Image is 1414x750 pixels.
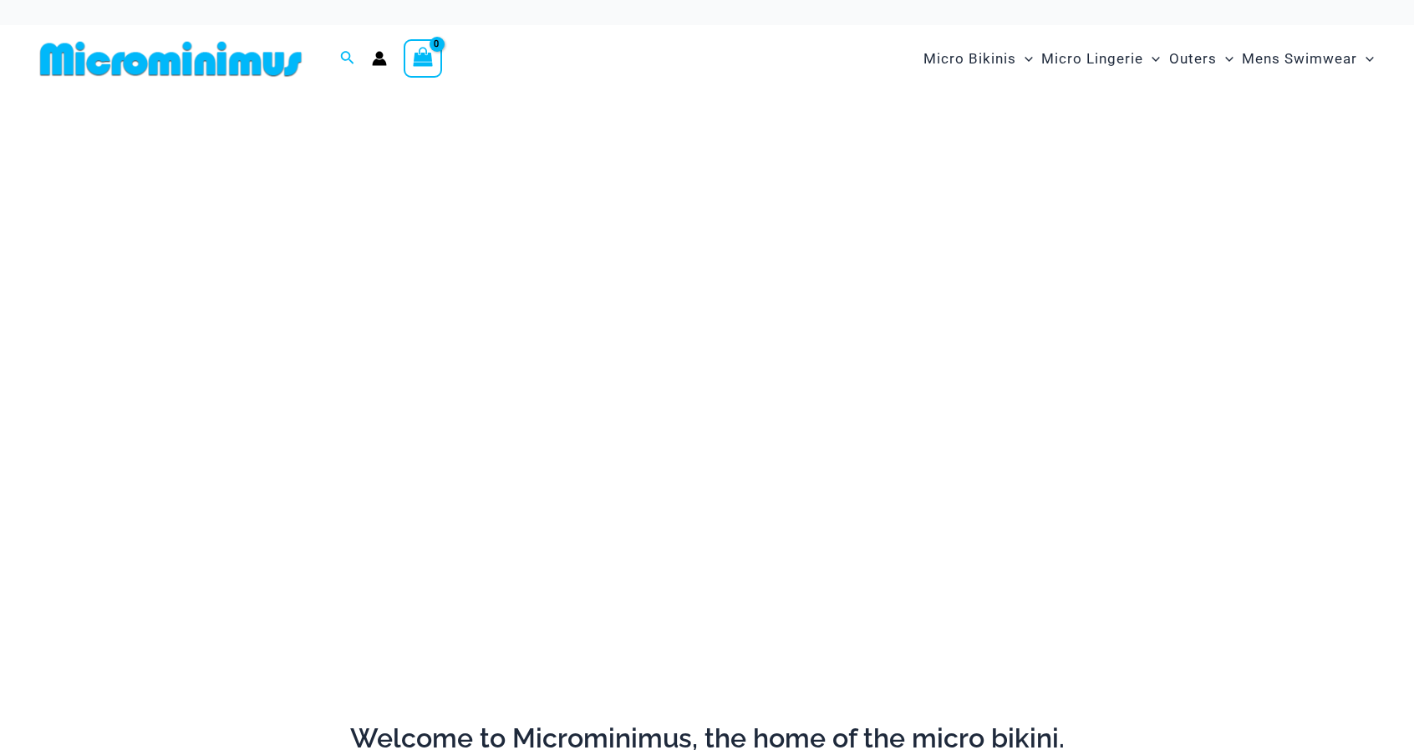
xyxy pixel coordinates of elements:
[1037,33,1164,84] a: Micro LingerieMenu ToggleMenu Toggle
[1242,38,1357,80] span: Mens Swimwear
[919,33,1037,84] a: Micro BikinisMenu ToggleMenu Toggle
[1165,33,1238,84] a: OutersMenu ToggleMenu Toggle
[917,31,1381,87] nav: Site Navigation
[404,39,442,78] a: View Shopping Cart, empty
[1169,38,1217,80] span: Outers
[1238,33,1378,84] a: Mens SwimwearMenu ToggleMenu Toggle
[1041,38,1143,80] span: Micro Lingerie
[372,51,387,66] a: Account icon link
[1143,38,1160,80] span: Menu Toggle
[1217,38,1233,80] span: Menu Toggle
[923,38,1016,80] span: Micro Bikinis
[1357,38,1374,80] span: Menu Toggle
[1016,38,1033,80] span: Menu Toggle
[340,48,355,69] a: Search icon link
[33,40,308,78] img: MM SHOP LOGO FLAT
